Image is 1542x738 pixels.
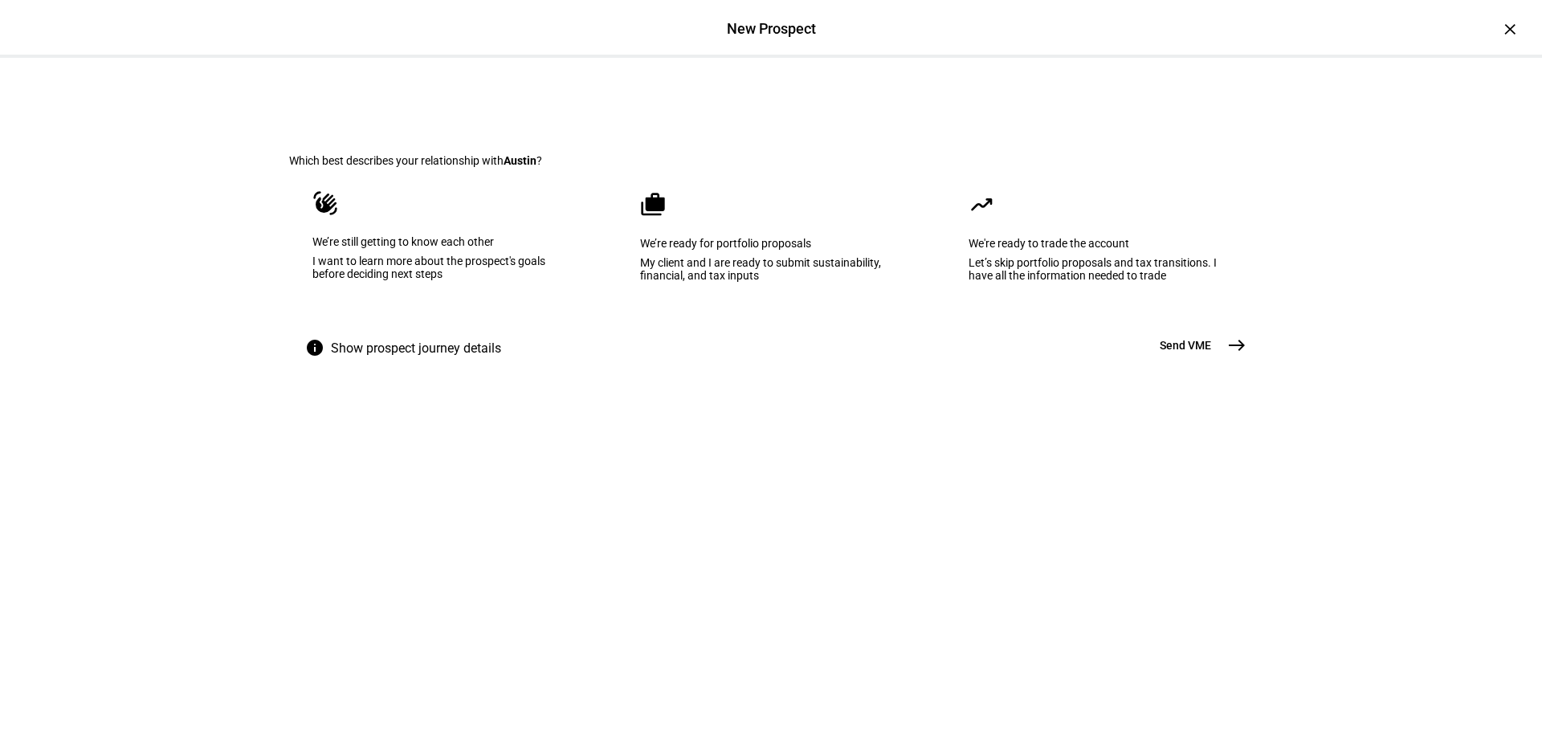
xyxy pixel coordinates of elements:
[969,256,1228,282] div: Let’s skip portfolio proposals and tax transitions. I have all the information needed to trade
[1140,329,1253,361] button: Send VME
[289,154,1253,167] div: Which best describes your relationship with ?
[305,338,324,357] mat-icon: info
[312,190,338,216] mat-icon: waving_hand
[640,237,899,250] div: We’re ready for portfolio proposals
[312,255,573,280] div: I want to learn more about the prospect's goals before deciding next steps
[1227,336,1246,355] mat-icon: east
[615,167,924,329] eth-mega-radio-button: We’re ready for portfolio proposals
[944,167,1253,329] eth-mega-radio-button: We're ready to trade the account
[504,154,536,167] b: Austin
[1160,337,1211,353] span: Send VME
[640,256,899,282] div: My client and I are ready to submit sustainability, financial, and tax inputs
[289,329,524,368] button: Show prospect journey details
[289,167,596,329] eth-mega-radio-button: We’re still getting to know each other
[312,235,573,248] div: We’re still getting to know each other
[1497,16,1523,42] div: ×
[969,237,1228,250] div: We're ready to trade the account
[969,192,994,218] mat-icon: moving
[640,192,666,218] mat-icon: cases
[331,329,501,368] span: Show prospect journey details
